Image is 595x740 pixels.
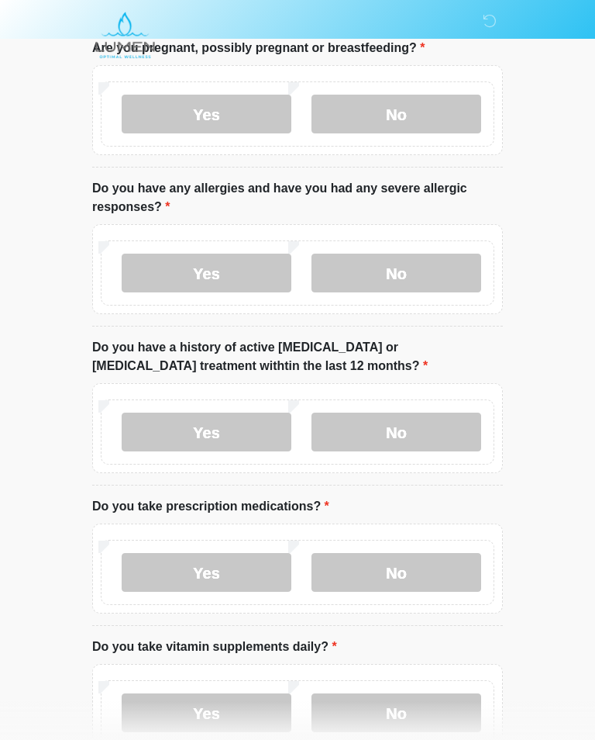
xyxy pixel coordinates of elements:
label: Yes [122,254,291,292]
label: Do you take prescription medications? [92,497,329,516]
label: No [311,693,481,732]
label: No [311,95,481,133]
label: No [311,413,481,451]
label: Yes [122,413,291,451]
label: Do you take vitamin supplements daily? [92,638,337,656]
label: Yes [122,693,291,732]
img: LUMEN Optimal Wellness Logo [77,12,174,59]
label: Do you have a history of active [MEDICAL_DATA] or [MEDICAL_DATA] treatment withtin the last 12 mo... [92,338,503,375]
label: Yes [122,95,291,133]
label: Do you have any allergies and have you had any severe allergic responses? [92,179,503,216]
label: No [311,254,481,292]
label: No [311,553,481,592]
label: Yes [122,553,291,592]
